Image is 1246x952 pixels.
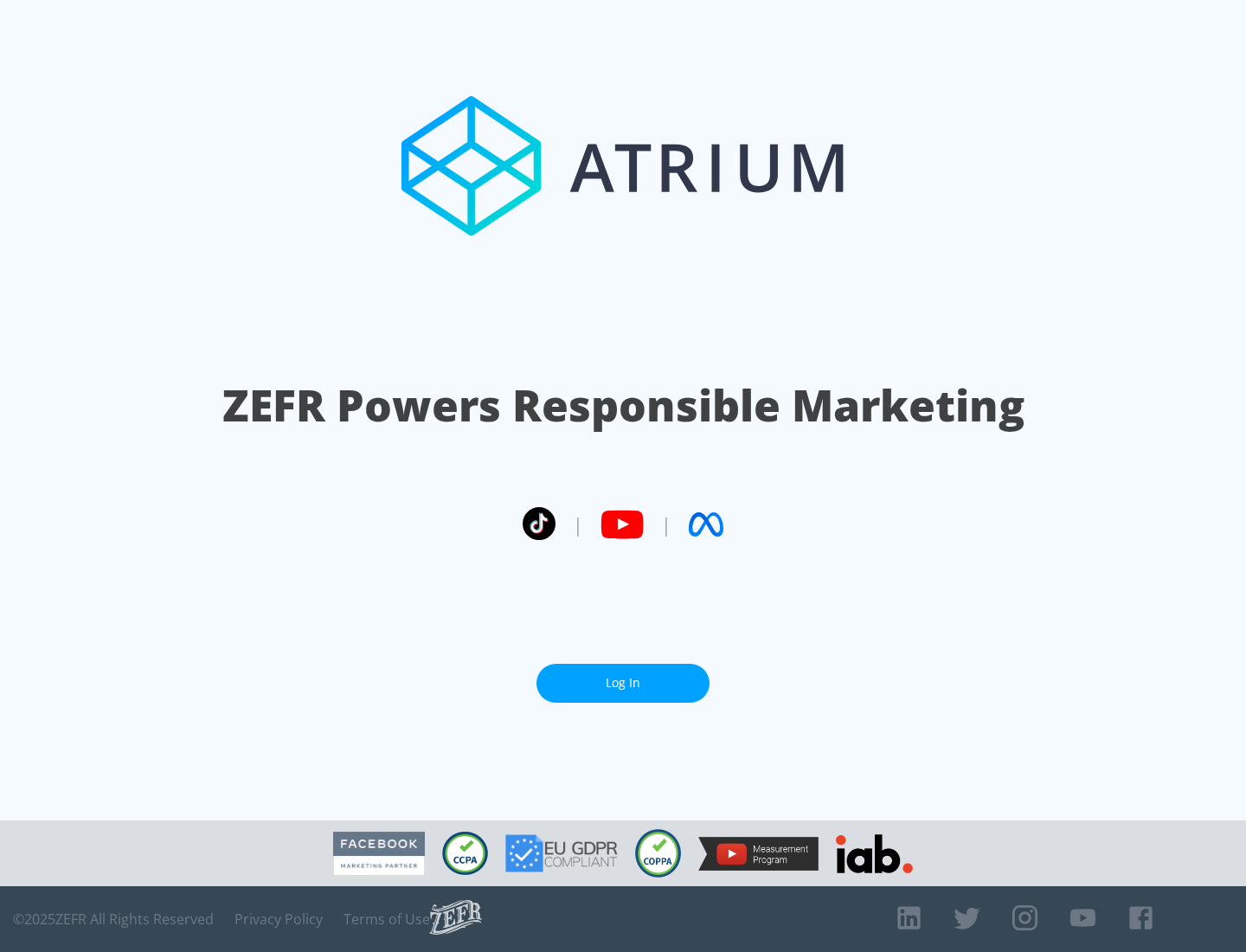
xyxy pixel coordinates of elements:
span: | [661,511,671,537]
img: IAB [836,834,913,873]
a: Log In [536,664,710,703]
img: GDPR Compliant [505,834,618,872]
img: CCPA Compliant [442,832,488,875]
a: Terms of Use [344,910,430,928]
span: | [573,511,583,537]
h1: ZEFR Powers Responsible Marketing [222,376,1024,435]
a: Privacy Policy [234,910,323,928]
img: COPPA Compliant [635,829,681,878]
img: Facebook Marketing Partner [333,832,425,876]
img: YouTube Measurement Program [698,837,819,871]
span: © 2025 ZEFR All Rights Reserved [13,910,214,928]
